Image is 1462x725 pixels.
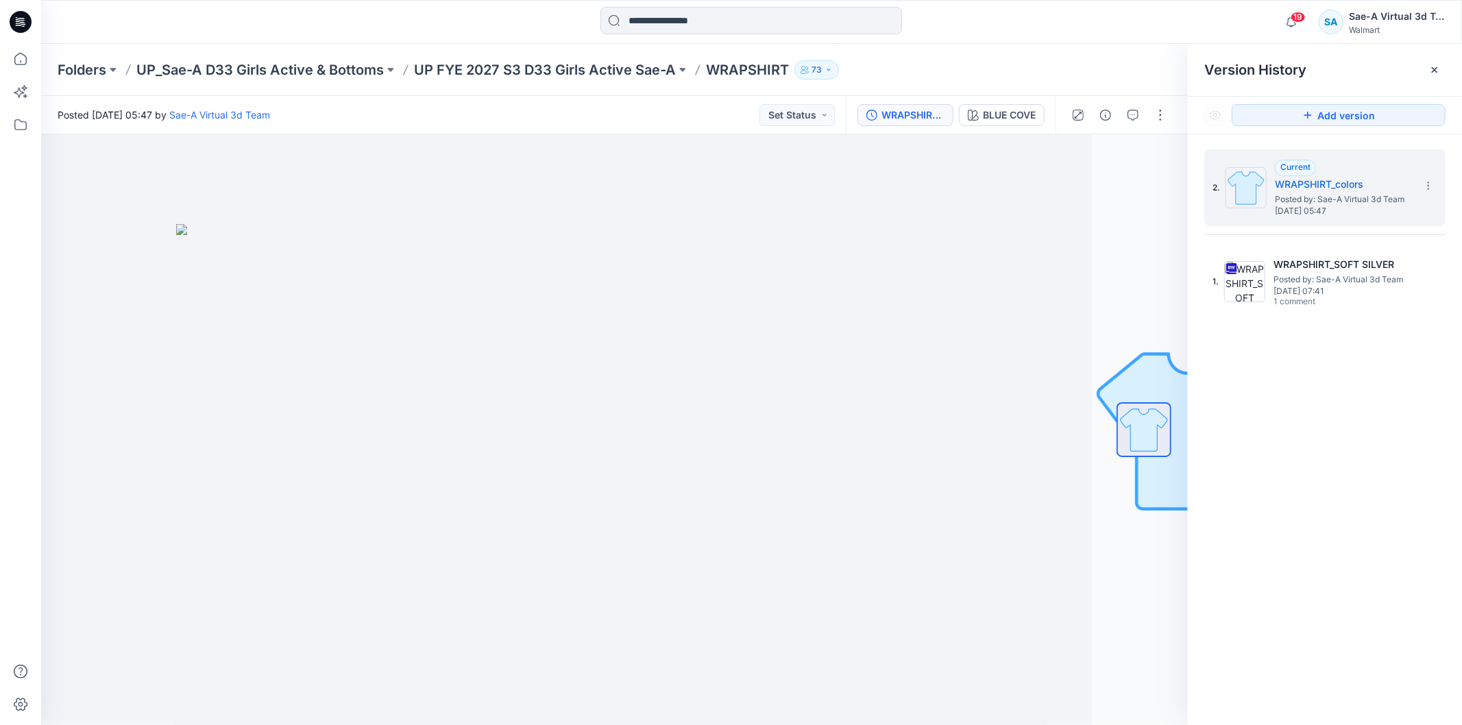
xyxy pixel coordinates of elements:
[136,60,384,79] a: UP_Sae-A D33 Girls Active & Bottoms
[1291,12,1306,23] span: 19
[58,60,106,79] a: Folders
[1429,64,1440,75] button: Close
[1213,275,1219,288] span: 1.
[812,62,822,77] p: 73
[983,108,1036,123] div: BLUE COVE
[58,108,270,122] span: Posted [DATE] 05:47 by
[1204,62,1306,78] span: Version History
[1232,104,1446,126] button: Add version
[414,60,676,79] a: UP FYE 2027 S3 D33 Girls Active Sae-A
[1275,176,1412,193] h5: WRAPSHIRT_colors
[1204,104,1226,126] button: Show Hidden Versions
[1274,286,1411,296] span: [DATE] 07:41
[1319,10,1343,34] div: SA
[857,104,953,126] button: WRAPSHIRT_colors
[794,60,839,79] button: 73
[1118,404,1170,456] img: All colorways
[1213,182,1220,194] span: 2.
[1349,8,1445,25] div: Sae-A Virtual 3d Team
[1095,104,1117,126] button: Details
[1349,25,1445,35] div: Walmart
[1224,261,1265,302] img: WRAPSHIRT_SOFT SILVER
[881,108,945,123] div: WRAPSHIRT_colors
[176,224,862,725] img: eyJhbGciOiJIUzI1NiIsImtpZCI6IjAiLCJzbHQiOiJzZXMiLCJ0eXAiOiJKV1QifQ.eyJkYXRhIjp7InR5cGUiOiJzdG9yYW...
[1274,297,1369,308] span: 1 comment
[1274,256,1411,273] h5: WRAPSHIRT_SOFT SILVER
[169,109,270,121] a: Sae-A Virtual 3d Team
[1274,273,1411,286] span: Posted by: Sae-A Virtual 3d Team
[1280,162,1311,172] span: Current
[959,104,1045,126] button: BLUE COVE
[1275,206,1412,216] span: [DATE] 05:47
[1226,167,1267,208] img: WRAPSHIRT_colors
[1275,193,1412,206] span: Posted by: Sae-A Virtual 3d Team
[706,60,789,79] p: WRAPSHIRT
